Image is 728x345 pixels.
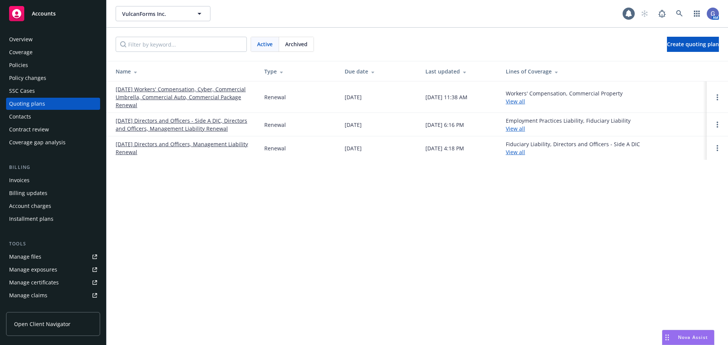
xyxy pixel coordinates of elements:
[345,67,413,75] div: Due date
[264,67,333,75] div: Type
[9,98,45,110] div: Quoting plans
[264,93,286,101] div: Renewal
[506,117,631,133] div: Employment Practices Liability, Fiduciary Liability
[9,174,30,186] div: Invoices
[9,111,31,123] div: Contacts
[6,264,100,276] a: Manage exposures
[6,46,100,58] a: Coverage
[713,120,722,129] a: Open options
[6,3,100,24] a: Accounts
[9,264,57,276] div: Manage exposures
[707,8,719,20] img: photo
[506,89,623,105] div: Workers' Compensation, Commercial Property
[6,98,100,110] a: Quoting plans
[637,6,652,21] a: Start snowing
[689,6,704,21] a: Switch app
[506,125,525,132] a: View all
[662,330,672,345] div: Drag to move
[506,98,525,105] a: View all
[6,123,100,136] a: Contract review
[6,111,100,123] a: Contacts
[6,289,100,301] a: Manage claims
[116,85,252,109] a: [DATE] Workers' Compensation, Cyber, Commercial Umbrella, Commercial Auto, Commercial Package Ren...
[116,117,252,133] a: [DATE] Directors and Officers - Side A DIC, Directors and Officers, Management Liability Renewal
[345,144,362,152] div: [DATE]
[6,59,100,71] a: Policies
[122,10,188,18] span: VulcanForms Inc.
[678,334,708,340] span: Nova Assist
[9,276,59,289] div: Manage certificates
[9,251,41,263] div: Manage files
[672,6,687,21] a: Search
[345,121,362,129] div: [DATE]
[506,67,701,75] div: Lines of Coverage
[116,6,210,21] button: VulcanForms Inc.
[6,213,100,225] a: Installment plans
[6,276,100,289] a: Manage certificates
[425,144,464,152] div: [DATE] 4:18 PM
[662,330,714,345] button: Nova Assist
[9,33,33,45] div: Overview
[6,240,100,248] div: Tools
[9,187,47,199] div: Billing updates
[6,302,100,314] a: Manage BORs
[425,121,464,129] div: [DATE] 6:16 PM
[6,85,100,97] a: SSC Cases
[285,40,308,48] span: Archived
[264,144,286,152] div: Renewal
[32,11,56,17] span: Accounts
[14,320,71,328] span: Open Client Navigator
[6,174,100,186] a: Invoices
[9,200,51,212] div: Account charges
[257,40,273,48] span: Active
[6,33,100,45] a: Overview
[9,85,35,97] div: SSC Cases
[9,213,53,225] div: Installment plans
[6,251,100,263] a: Manage files
[9,136,66,148] div: Coverage gap analysis
[116,67,252,75] div: Name
[9,123,49,136] div: Contract review
[6,136,100,148] a: Coverage gap analysis
[6,164,100,171] div: Billing
[345,93,362,101] div: [DATE]
[713,93,722,102] a: Open options
[9,46,33,58] div: Coverage
[9,72,46,84] div: Policy changes
[425,67,494,75] div: Last updated
[9,59,28,71] div: Policies
[667,41,719,48] span: Create quoting plan
[9,289,47,301] div: Manage claims
[116,37,247,52] input: Filter by keyword...
[425,93,468,101] div: [DATE] 11:38 AM
[667,37,719,52] a: Create quoting plan
[506,140,640,156] div: Fiduciary Liability, Directors and Officers - Side A DIC
[116,140,252,156] a: [DATE] Directors and Officers, Management Liability Renewal
[713,144,722,153] a: Open options
[506,148,525,156] a: View all
[6,72,100,84] a: Policy changes
[264,121,286,129] div: Renewal
[9,302,45,314] div: Manage BORs
[6,200,100,212] a: Account charges
[6,187,100,199] a: Billing updates
[654,6,670,21] a: Report a Bug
